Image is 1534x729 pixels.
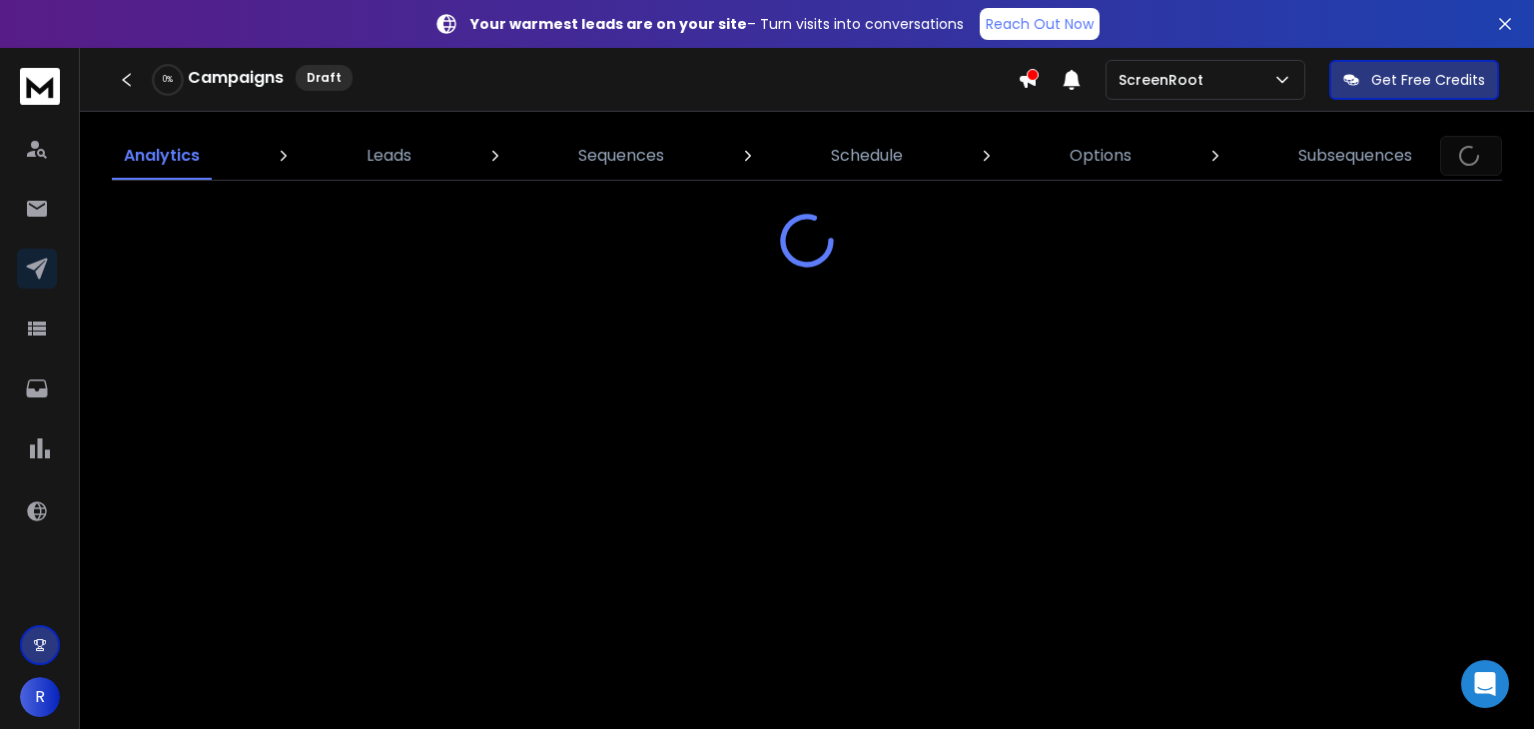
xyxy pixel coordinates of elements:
[1058,132,1144,180] a: Options
[112,132,212,180] a: Analytics
[470,14,964,34] p: – Turn visits into conversations
[470,14,747,34] strong: Your warmest leads are on your site
[819,132,915,180] a: Schedule
[980,8,1100,40] a: Reach Out Now
[20,68,60,105] img: logo
[986,14,1094,34] p: Reach Out Now
[163,74,173,86] p: 0 %
[1371,70,1485,90] p: Get Free Credits
[20,677,60,717] button: R
[188,66,284,90] h1: Campaigns
[831,144,903,168] p: Schedule
[1461,660,1509,708] div: Open Intercom Messenger
[124,144,200,168] p: Analytics
[355,132,423,180] a: Leads
[367,144,411,168] p: Leads
[1070,144,1132,168] p: Options
[1119,70,1211,90] p: ScreenRoot
[1286,132,1424,180] a: Subsequences
[1329,60,1499,100] button: Get Free Credits
[578,144,664,168] p: Sequences
[1298,144,1412,168] p: Subsequences
[566,132,676,180] a: Sequences
[296,65,353,91] div: Draft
